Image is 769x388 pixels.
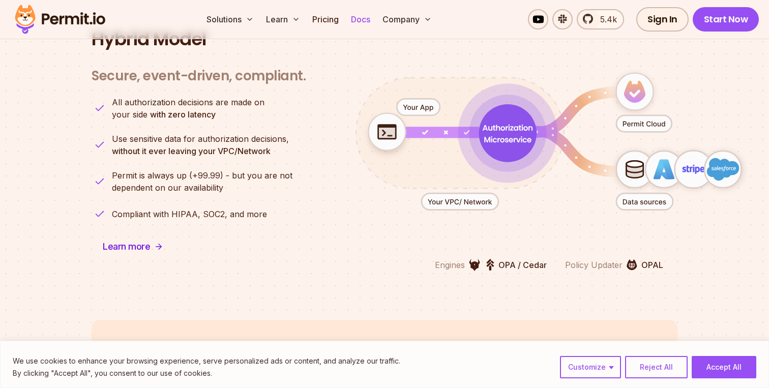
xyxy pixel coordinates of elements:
p: OPAL [641,259,663,271]
span: 5.4k [594,13,617,25]
p: your side [112,96,264,121]
button: Customize [560,356,621,378]
p: We use cookies to enhance your browsing experience, serve personalized ads or content, and analyz... [13,355,400,367]
span: Learn more [103,240,150,254]
a: 5.4k [577,9,624,29]
strong: with zero latency [150,109,216,120]
strong: without it ever leaving your VPC/Network [112,146,271,156]
p: By clicking "Accept All", you consent to our use of cookies. [13,367,400,379]
p: Compliant with HIPAA, SOC2, and more [112,208,267,220]
span: Permit is always up (+99.99) - but you are not [112,169,292,182]
a: Learn more [92,234,174,259]
img: Permit logo [10,2,110,37]
button: Solutions [202,9,258,29]
p: OPA / Cedar [498,259,547,271]
button: Learn [262,9,304,29]
p: Engines [435,259,465,271]
p: dependent on our availability [112,169,292,194]
button: Accept All [692,356,756,378]
a: Start Now [693,7,759,32]
h3: Secure, event-driven, compliant. [92,68,306,84]
p: Policy Updater [565,259,623,271]
button: Reject All [625,356,688,378]
a: Docs [347,9,374,29]
a: Pricing [308,9,343,29]
h2: Hybrid Model [92,29,677,49]
span: All authorization decisions are made on [112,96,264,108]
button: Company [378,9,436,29]
a: Sign In [636,7,689,32]
span: Use sensitive data for authorization decisions, [112,133,289,145]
